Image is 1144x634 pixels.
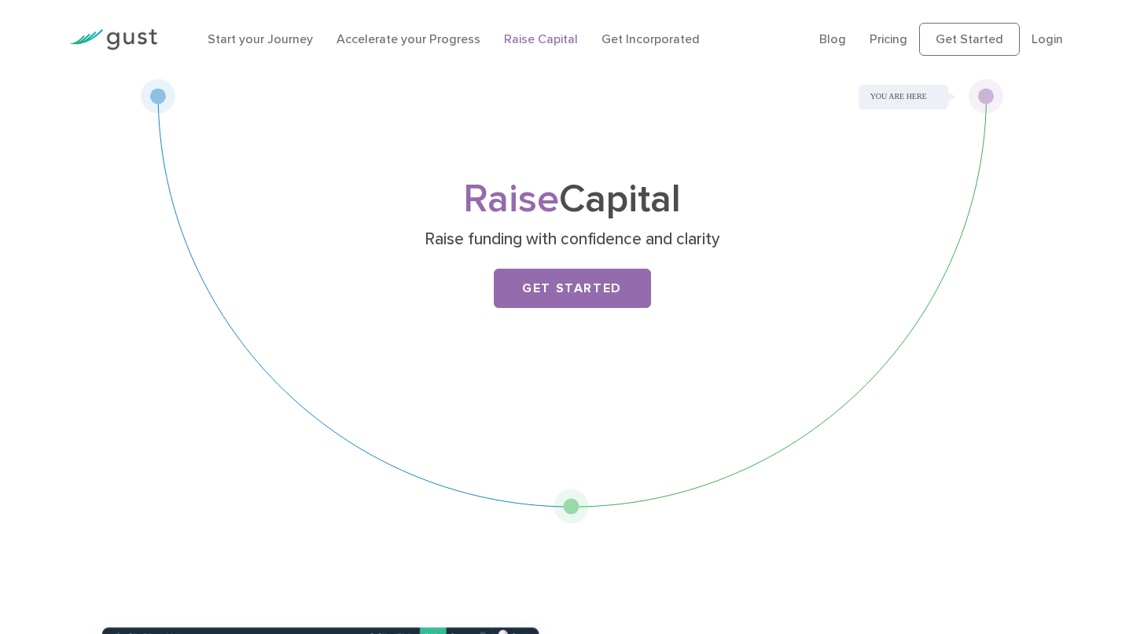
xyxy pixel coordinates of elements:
[919,23,1020,56] a: Get Started
[69,29,157,50] img: Gust Logo
[463,176,559,222] span: Raise
[819,31,846,46] a: Blog
[504,31,578,46] a: Raise Capital
[870,31,907,46] a: Pricing
[208,31,313,46] a: Start your Journey
[1032,31,1063,46] a: Login
[337,31,480,46] a: Accelerate your Progress
[267,229,877,251] p: Raise funding with confidence and clarity
[494,269,651,308] a: Get Started
[601,31,700,46] a: Get Incorporated
[262,181,883,218] h1: Capital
